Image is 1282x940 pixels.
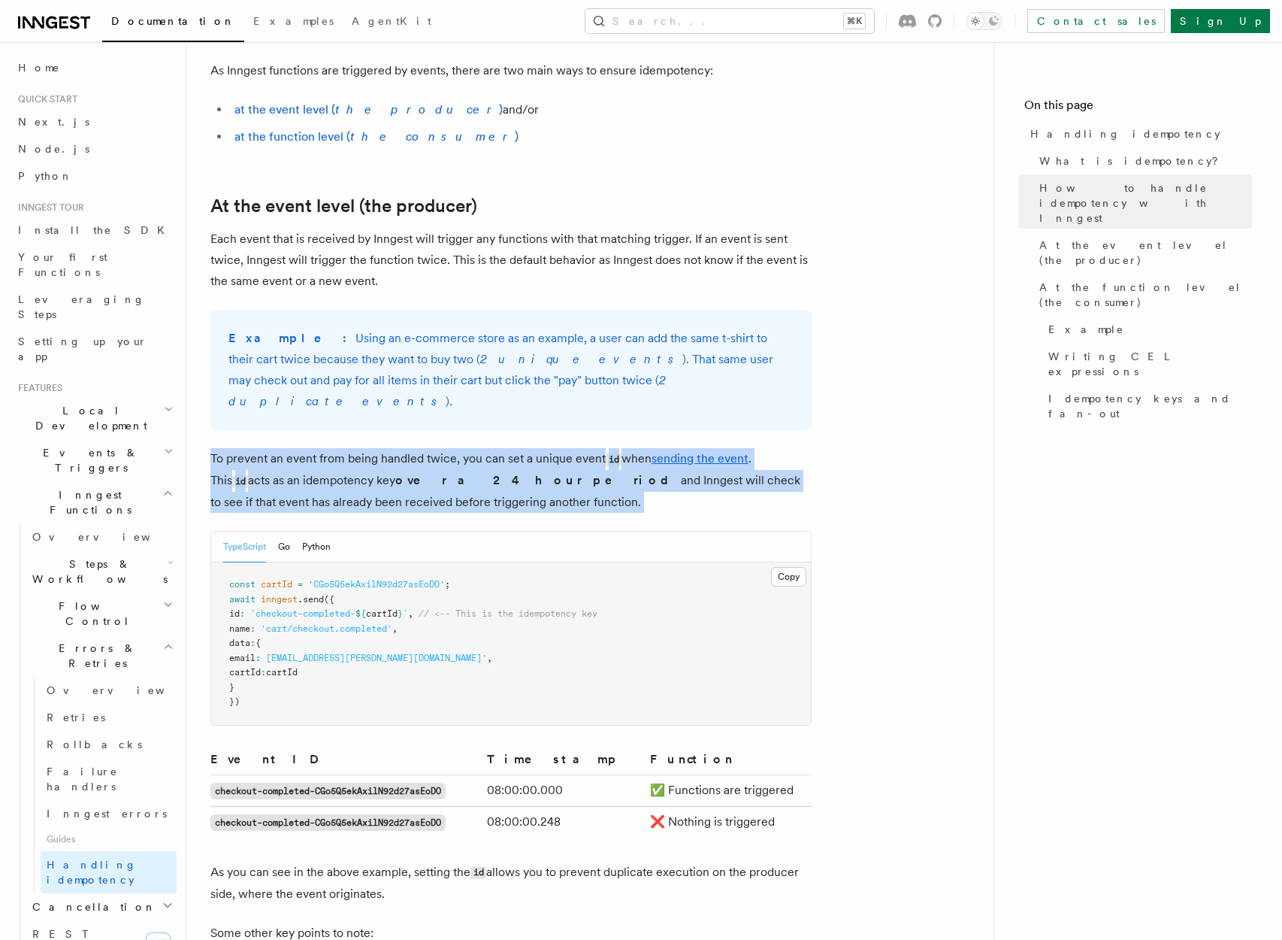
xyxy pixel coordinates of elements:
[229,579,255,590] span: const
[18,143,89,155] span: Node.js
[32,531,187,543] span: Overview
[771,567,806,587] button: Copy
[229,682,234,693] span: }
[18,293,145,320] span: Leveraging Steps
[26,550,177,593] button: Steps & Workflows
[308,579,445,590] span: 'CGo5Q5ekAxilN92d27asEoDO'
[210,862,812,905] p: As you can see in the above example, setting the allows you to prevent duplicate execution on the...
[1042,316,1252,343] a: Example
[26,523,177,550] a: Overview
[228,328,794,412] p: Using an e-commerce store as an example, a user can add the same t-shirt to their cart twice beca...
[1048,391,1252,421] span: Idempotency keys and fan-out
[210,229,812,292] p: Each event that is received by Inngest will trigger any functions with that matching trigger. If ...
[1042,385,1252,427] a: Idempotency keys and fan-out
[395,473,681,487] strong: over a 24 hour period
[12,382,62,394] span: Features
[1033,147,1252,174] a: What is idempotency?
[229,594,255,605] span: await
[585,9,874,33] button: Search...⌘K
[408,608,413,619] span: ,
[210,448,812,513] p: To prevent an event from being handled twice, you can set a unique event when . This acts as an i...
[47,859,137,886] span: Handling idempotency
[250,608,355,619] span: `checkout-completed-
[47,808,167,820] span: Inngest errors
[12,439,177,481] button: Events & Triggers
[229,638,250,648] span: data
[240,608,245,619] span: :
[1027,9,1165,33] a: Contact sales
[26,641,163,671] span: Errors & Retries
[229,696,240,707] span: })
[419,608,597,619] span: // <-- This is the idempotency key
[1033,174,1252,232] a: How to handle idempotency with Inngest
[47,738,142,750] span: Rollbacks
[229,608,240,619] span: id
[47,766,118,793] span: Failure handlers
[12,162,177,190] a: Python
[644,750,812,775] th: Function
[18,116,89,128] span: Next.js
[324,594,334,605] span: ({
[298,594,324,605] span: .send
[102,5,244,42] a: Documentation
[1042,343,1252,385] a: Writing CEL expressions
[12,286,177,328] a: Leveraging Steps
[253,15,334,27] span: Examples
[470,866,486,879] code: id
[12,108,177,135] a: Next.js
[111,15,235,27] span: Documentation
[266,653,487,663] span: [EMAIL_ADDRESS][PERSON_NAME][DOMAIN_NAME]'
[445,579,450,590] span: ;
[12,244,177,286] a: Your first Functions
[12,403,164,433] span: Local Development
[1039,280,1252,310] span: At the function level (the consumer)
[1024,120,1252,147] a: Handling idempotency
[41,731,177,758] a: Rollbacks
[366,608,398,619] span: cartId
[12,217,177,244] a: Install the SDK
[47,684,201,696] span: Overview
[352,15,431,27] span: AgentKit
[47,711,105,723] span: Retries
[12,481,177,523] button: Inngest Functions
[230,99,812,120] li: and/or
[278,532,290,562] button: Go
[481,806,644,838] td: 08:00:00.248
[1048,322,1124,337] span: Example
[18,224,174,236] span: Install the SDK
[644,775,812,806] td: ✅ Functions are triggered
[261,667,266,678] span: :
[41,800,177,827] a: Inngest errors
[12,445,164,475] span: Events & Triggers
[255,653,261,663] span: :
[12,397,177,439] button: Local Development
[234,129,519,144] a: at the function level (the consumer)
[302,532,331,562] button: Python
[41,704,177,731] a: Retries
[261,594,298,605] span: inngest
[1024,96,1252,120] h4: On this page
[350,129,515,144] em: the consumer
[18,170,73,182] span: Python
[26,593,177,635] button: Flow Control
[1171,9,1270,33] a: Sign Up
[298,579,303,590] span: =
[12,54,177,81] a: Home
[266,667,298,678] span: cartId
[210,196,477,217] a: At the event level (the producer)
[18,60,60,75] span: Home
[335,102,499,117] em: the producer
[223,532,266,562] button: TypeScript
[232,475,248,488] code: id
[18,335,147,362] span: Setting up your app
[26,635,177,677] button: Errors & Retries
[1039,153,1229,168] span: What is idempotency?
[12,135,177,162] a: Node.js
[1033,232,1252,274] a: At the event level (the producer)
[481,750,644,775] th: Timestamp
[26,899,156,914] span: Cancellation
[26,599,163,629] span: Flow Control
[229,623,250,634] span: name
[261,623,392,634] span: 'cart/checkout.completed'
[41,758,177,800] a: Failure handlers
